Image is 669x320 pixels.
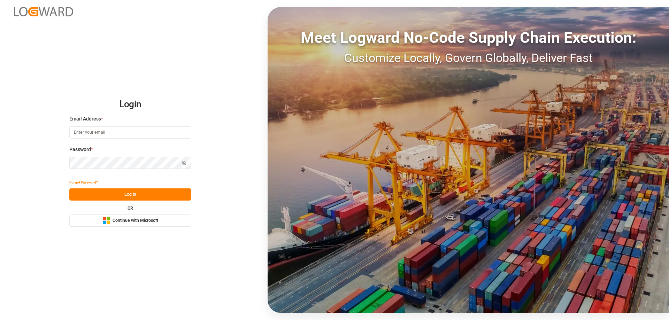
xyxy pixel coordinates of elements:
[268,26,669,49] div: Meet Logward No-Code Supply Chain Execution:
[69,115,101,123] span: Email Address
[69,188,191,201] button: Log In
[268,49,669,67] div: Customize Locally, Govern Globally, Deliver Fast
[69,126,191,139] input: Enter your email
[69,93,191,116] h2: Login
[113,218,158,224] span: Continue with Microsoft
[69,214,191,227] button: Continue with Microsoft
[69,176,98,188] button: Forgot Password?
[128,206,133,210] small: OR
[14,7,73,16] img: Logward_new_orange.png
[69,146,91,153] span: Password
